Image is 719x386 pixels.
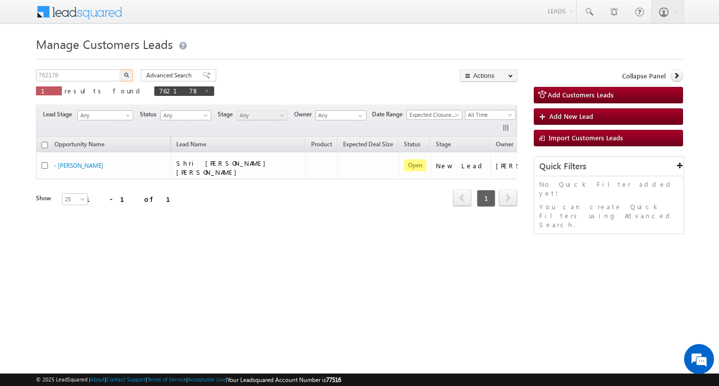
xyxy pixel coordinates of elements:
[54,162,103,169] a: - [PERSON_NAME]
[460,69,517,82] button: Actions
[343,140,393,148] span: Expected Deal Size
[159,86,199,95] span: 762178
[465,110,516,120] a: All Time
[477,190,495,207] span: 1
[539,202,679,229] p: You can create Quick Filters using Advanced Search.
[539,180,679,198] p: No Quick Filter added yet!
[86,193,182,205] div: 1 - 1 of 1
[326,376,341,384] span: 77516
[453,189,471,206] span: prev
[237,110,288,120] a: Any
[41,142,48,148] input: Check all records
[140,110,160,119] span: Status
[622,71,666,80] span: Collapse Panel
[294,110,316,119] span: Owner
[176,159,271,176] span: Shri [PERSON_NAME] [PERSON_NAME]
[338,139,398,152] a: Expected Deal Size
[78,111,130,120] span: Any
[316,110,366,120] input: Type to Search
[36,375,341,385] span: © 2025 LeadSquared | | | | |
[453,190,471,206] a: prev
[62,193,88,205] a: 25
[49,139,109,152] a: Opportunity Name
[41,86,57,95] span: 1
[43,110,76,119] span: Lead Stage
[77,110,133,120] a: Any
[407,110,459,119] span: Expected Closure Date
[147,376,186,383] a: Terms of Service
[353,111,365,121] a: Show All Items
[36,194,54,203] div: Show
[465,110,513,119] span: All Time
[534,157,684,176] div: Quick Filters
[124,72,129,77] img: Search
[436,161,486,170] div: New Lead
[549,133,623,142] span: Import Customers Leads
[372,110,406,119] span: Date Range
[161,111,208,120] span: Any
[496,161,561,170] div: [PERSON_NAME]
[549,112,593,120] span: Add New Lead
[436,140,451,148] span: Stage
[62,195,89,204] span: 25
[499,189,517,206] span: next
[431,139,456,152] a: Stage
[311,140,332,148] span: Product
[218,110,237,119] span: Stage
[160,110,211,120] a: Any
[227,376,341,384] span: Your Leadsquared Account Number is
[54,140,104,148] span: Opportunity Name
[36,36,173,52] span: Manage Customers Leads
[188,376,226,383] a: Acceptable Use
[90,376,105,383] a: About
[548,90,614,99] span: Add Customers Leads
[404,159,426,171] span: Open
[237,111,285,120] span: Any
[496,140,513,148] span: Owner
[399,139,425,152] a: Status
[106,376,146,383] a: Contact Support
[64,86,144,95] span: results found
[146,71,195,80] span: Advanced Search
[499,190,517,206] a: next
[406,110,462,120] a: Expected Closure Date
[171,139,211,152] span: Lead Name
